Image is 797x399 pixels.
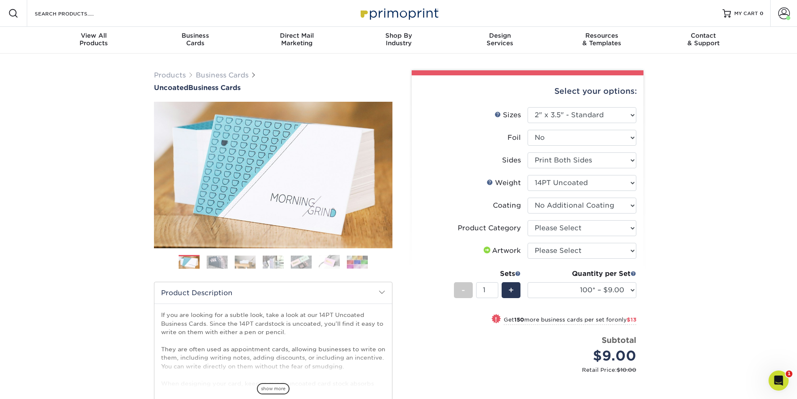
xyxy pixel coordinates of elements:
div: Product Category [458,223,521,233]
div: $9.00 [534,346,636,366]
span: ! [495,315,497,324]
span: Design [449,32,551,39]
a: View AllProducts [43,27,145,54]
a: Direct MailMarketing [246,27,348,54]
div: Artwork [482,246,521,256]
span: + [508,284,514,296]
img: Primoprint [357,4,441,22]
h2: Product Description [154,282,392,304]
span: 0 [760,10,764,16]
a: Resources& Templates [551,27,653,54]
div: Sizes [495,110,521,120]
span: $10.00 [617,367,636,373]
img: Business Cards 02 [207,255,228,268]
small: Retail Price: [425,366,636,374]
a: BusinessCards [144,27,246,54]
div: Products [43,32,145,47]
div: Sides [502,155,521,165]
span: $13 [627,317,636,323]
span: Direct Mail [246,32,348,39]
div: Weight [487,178,521,188]
img: Business Cards 01 [179,252,200,273]
span: MY CART [734,10,758,17]
span: - [461,284,465,296]
div: Cards [144,32,246,47]
input: SEARCH PRODUCTS..... [34,8,115,18]
div: Select your options: [418,75,637,107]
div: Foil [507,133,521,143]
span: Business [144,32,246,39]
img: Uncoated 01 [154,56,392,294]
span: View All [43,32,145,39]
span: Uncoated [154,84,188,92]
span: only [615,317,636,323]
span: 1 [786,371,792,377]
small: Get more business cards per set for [504,317,636,325]
span: Resources [551,32,653,39]
a: Business Cards [196,71,249,79]
div: Industry [348,32,449,47]
iframe: Google Customer Reviews [2,373,71,396]
div: & Support [653,32,754,47]
img: Business Cards 03 [235,255,256,268]
div: Coating [493,201,521,211]
div: Quantity per Set [528,269,636,279]
a: Contact& Support [653,27,754,54]
iframe: Intercom live chat [769,371,789,391]
div: & Templates [551,32,653,47]
h1: Business Cards [154,84,392,92]
span: Shop By [348,32,449,39]
span: show more [257,383,290,394]
a: UncoatedBusiness Cards [154,84,392,92]
strong: 150 [514,317,524,323]
a: Products [154,71,186,79]
img: Business Cards 07 [347,255,368,268]
img: Business Cards 04 [263,255,284,268]
a: DesignServices [449,27,551,54]
div: Services [449,32,551,47]
span: Contact [653,32,754,39]
div: Marketing [246,32,348,47]
img: Business Cards 06 [319,255,340,269]
a: Shop ByIndustry [348,27,449,54]
strong: Subtotal [602,335,636,345]
img: Business Cards 05 [291,255,312,268]
div: Sets [454,269,521,279]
